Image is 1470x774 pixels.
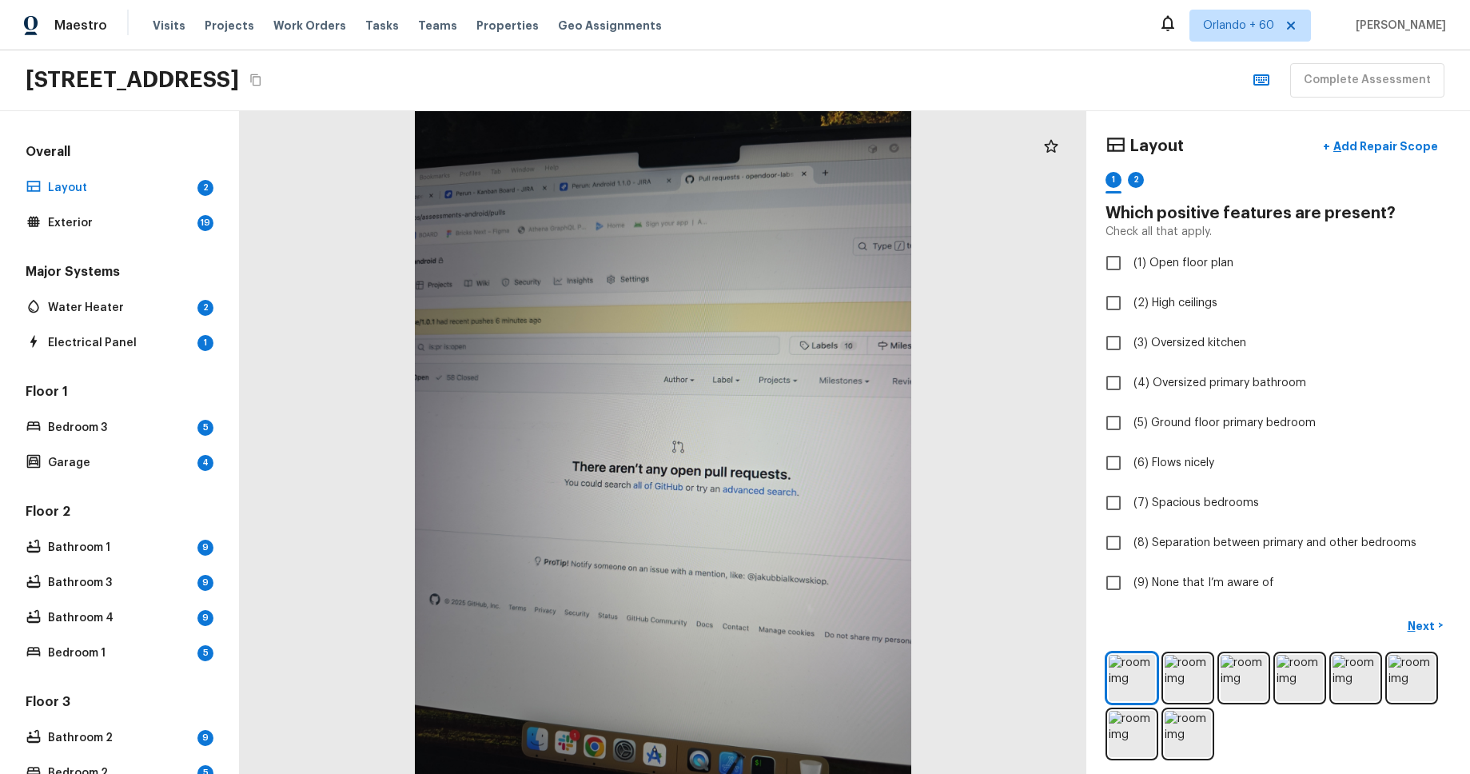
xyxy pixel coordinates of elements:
[1349,18,1446,34] span: [PERSON_NAME]
[1165,711,1211,757] img: room img
[197,300,213,316] div: 2
[1133,335,1246,351] span: (3) Oversized kitchen
[1133,575,1274,591] span: (9) None that I’m aware of
[197,540,213,556] div: 9
[22,503,217,524] h5: Floor 2
[1203,18,1274,34] span: Orlando + 60
[1105,203,1451,224] h4: Which positive features are present?
[1109,711,1155,757] img: room img
[22,263,217,284] h5: Major Systems
[153,18,185,34] span: Visits
[48,300,191,316] p: Water Heater
[1128,172,1144,188] div: 2
[1388,655,1435,701] img: room img
[1129,136,1184,157] h4: Layout
[197,335,213,351] div: 1
[197,610,213,626] div: 9
[197,575,213,591] div: 9
[48,420,191,436] p: Bedroom 3
[1165,655,1211,701] img: room img
[48,540,191,556] p: Bathroom 1
[197,730,213,746] div: 9
[1277,655,1323,701] img: room img
[1133,455,1214,471] span: (6) Flows nicely
[1109,655,1155,701] img: room img
[365,20,399,31] span: Tasks
[1133,415,1316,431] span: (5) Ground floor primary bedroom
[1133,535,1416,551] span: (8) Separation between primary and other bedrooms
[1408,618,1438,634] p: Next
[197,420,213,436] div: 5
[48,730,191,746] p: Bathroom 2
[418,18,457,34] span: Teams
[245,70,266,90] button: Copy Address
[48,455,191,471] p: Garage
[205,18,254,34] span: Projects
[48,215,191,231] p: Exterior
[48,180,191,196] p: Layout
[1133,375,1306,391] span: (4) Oversized primary bathroom
[197,455,213,471] div: 4
[1105,172,1121,188] div: 1
[197,645,213,661] div: 5
[273,18,346,34] span: Work Orders
[1221,655,1267,701] img: room img
[558,18,662,34] span: Geo Assignments
[48,575,191,591] p: Bathroom 3
[48,335,191,351] p: Electrical Panel
[22,143,217,164] h5: Overall
[197,180,213,196] div: 2
[1133,255,1233,271] span: (1) Open floor plan
[476,18,539,34] span: Properties
[26,66,239,94] h2: [STREET_ADDRESS]
[48,610,191,626] p: Bathroom 4
[22,693,217,714] h5: Floor 3
[48,645,191,661] p: Bedroom 1
[1310,130,1451,163] button: +Add Repair Scope
[22,383,217,404] h5: Floor 1
[54,18,107,34] span: Maestro
[1333,655,1379,701] img: room img
[197,215,213,231] div: 19
[1400,612,1451,639] button: Next>
[1105,224,1212,240] p: Check all that apply.
[1133,295,1217,311] span: (2) High ceilings
[1133,495,1259,511] span: (7) Spacious bedrooms
[1330,138,1438,154] p: Add Repair Scope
